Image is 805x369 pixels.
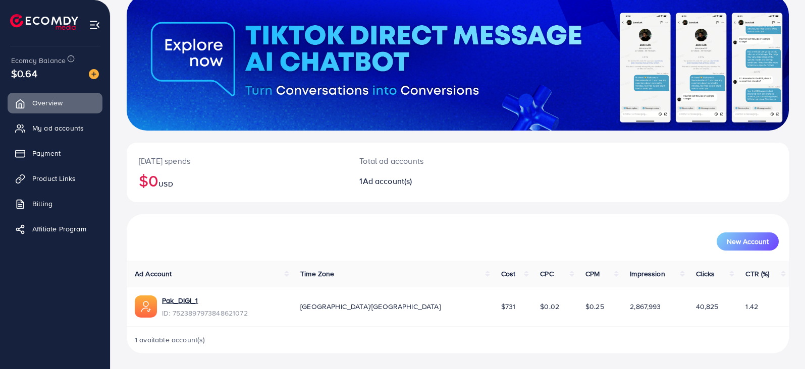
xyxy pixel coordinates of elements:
a: Affiliate Program [8,219,102,239]
span: $731 [501,301,516,312]
span: Payment [32,148,61,158]
img: ic-ads-acc.e4c84228.svg [135,295,157,318]
a: Product Links [8,168,102,189]
span: $0.64 [11,66,37,81]
img: logo [10,14,78,30]
span: 2,867,993 [630,301,661,312]
a: Overview [8,93,102,113]
p: Total ad accounts [359,155,501,167]
span: Ad account(s) [363,175,412,187]
img: image [89,69,99,79]
p: [DATE] spends [139,155,335,167]
span: USD [158,179,173,189]
span: New Account [727,238,769,245]
span: Time Zone [300,269,334,279]
span: 40,825 [696,301,719,312]
span: Impression [630,269,665,279]
span: ID: 7523897973848621072 [162,308,248,318]
span: $0.25 [585,301,604,312]
iframe: Chat [762,324,797,361]
span: CTR (%) [745,269,769,279]
h2: 1 [359,176,501,186]
span: Affiliate Program [32,224,86,234]
img: menu [89,19,100,31]
span: Ad Account [135,269,172,279]
span: My ad accounts [32,123,84,133]
span: Ecomdy Balance [11,55,66,66]
span: 1.42 [745,301,758,312]
span: Cost [501,269,516,279]
span: Clicks [696,269,715,279]
a: Payment [8,143,102,163]
span: Billing [32,199,52,209]
a: Billing [8,194,102,214]
h2: $0 [139,171,335,190]
button: New Account [717,232,779,251]
span: CPM [585,269,600,279]
span: [GEOGRAPHIC_DATA]/[GEOGRAPHIC_DATA] [300,301,441,312]
span: CPC [540,269,553,279]
span: 1 available account(s) [135,335,205,345]
span: Overview [32,98,63,108]
a: My ad accounts [8,118,102,138]
span: $0.02 [540,301,559,312]
span: Product Links [32,173,76,183]
a: Pak_DIGI_1 [162,295,248,305]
